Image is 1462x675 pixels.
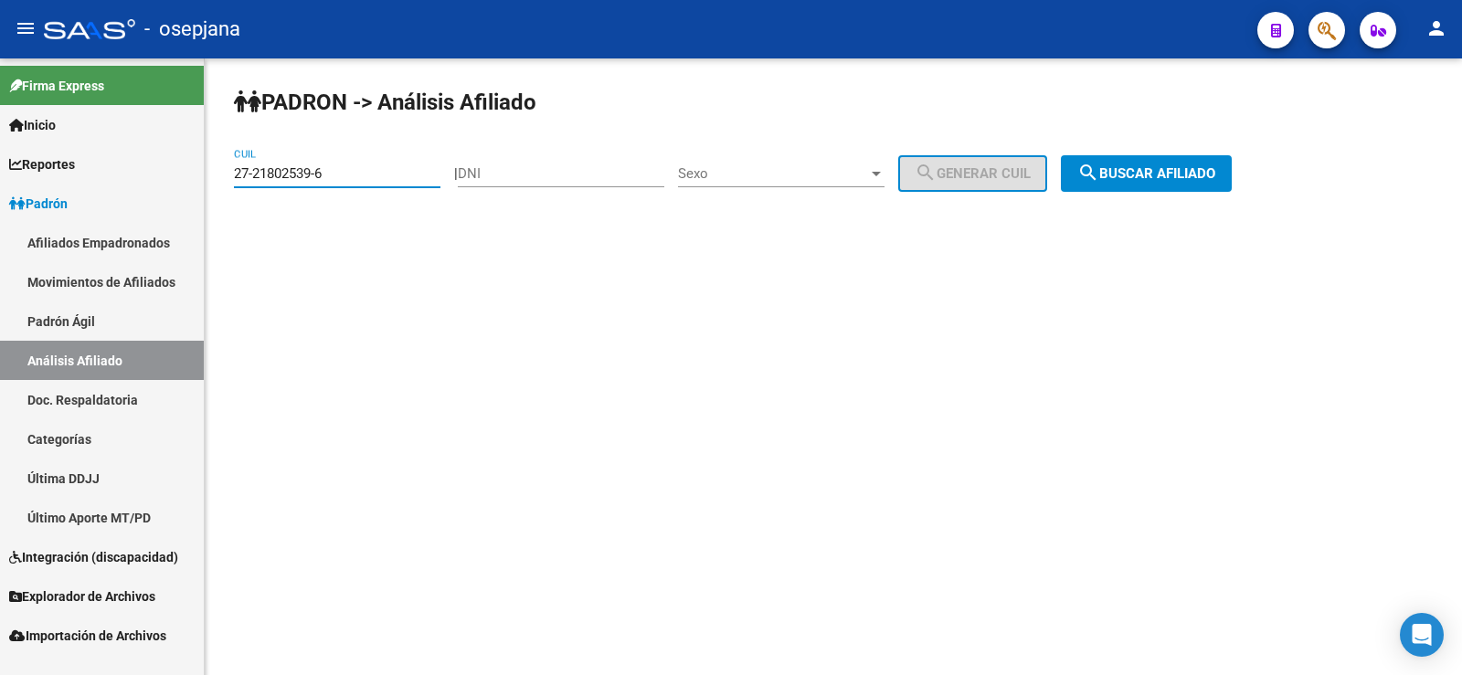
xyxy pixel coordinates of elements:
[1400,613,1444,657] div: Open Intercom Messenger
[9,194,68,214] span: Padrón
[454,165,1061,182] div: |
[1077,165,1215,182] span: Buscar afiliado
[9,154,75,174] span: Reportes
[9,586,155,606] span: Explorador de Archivos
[915,165,1031,182] span: Generar CUIL
[9,115,56,135] span: Inicio
[15,17,37,39] mat-icon: menu
[1077,162,1099,184] mat-icon: search
[678,165,868,182] span: Sexo
[1061,155,1232,192] button: Buscar afiliado
[898,155,1047,192] button: Generar CUIL
[9,547,178,567] span: Integración (discapacidad)
[9,76,104,96] span: Firma Express
[915,162,937,184] mat-icon: search
[234,90,536,115] strong: PADRON -> Análisis Afiliado
[1425,17,1447,39] mat-icon: person
[144,9,240,49] span: - osepjana
[9,626,166,646] span: Importación de Archivos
